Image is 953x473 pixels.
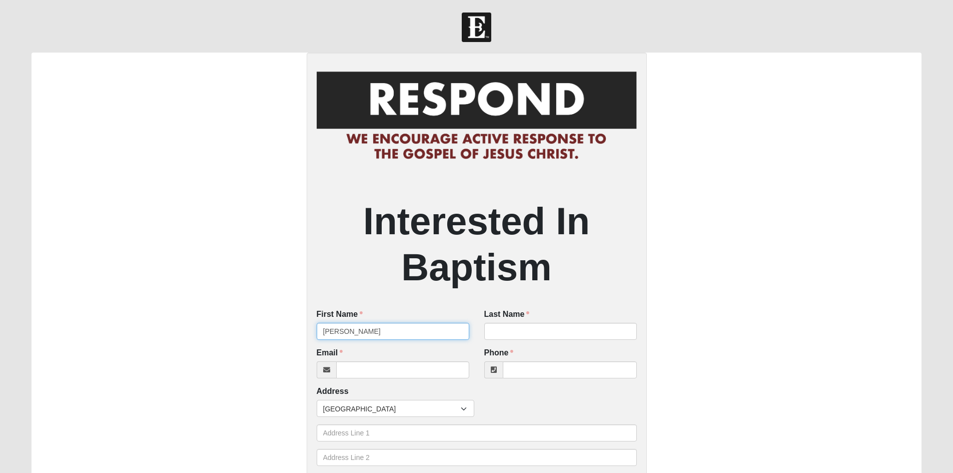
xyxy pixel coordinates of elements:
[317,449,637,466] input: Address Line 2
[462,13,491,42] img: Church of Eleven22 Logo
[317,63,637,170] img: RespondCardHeader.png
[317,386,349,397] label: Address
[323,400,461,417] span: [GEOGRAPHIC_DATA]
[317,309,363,320] label: First Name
[484,309,530,320] label: Last Name
[317,424,637,441] input: Address Line 1
[484,347,514,359] label: Phone
[317,198,637,290] h2: Interested In Baptism
[317,347,343,359] label: Email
